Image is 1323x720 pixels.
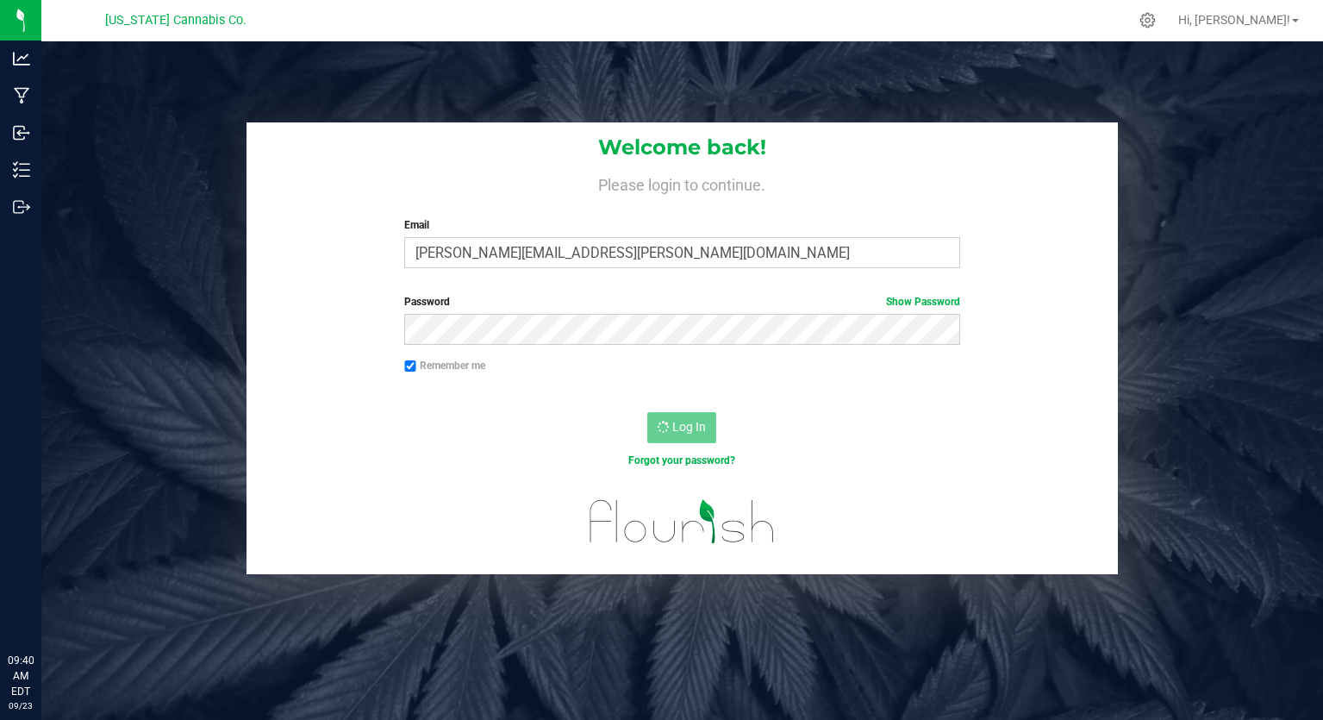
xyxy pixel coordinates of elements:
inline-svg: Inbound [13,124,30,141]
span: Password [404,296,450,308]
h4: Please login to continue. [247,172,1118,193]
a: Forgot your password? [628,454,735,466]
span: [US_STATE] Cannabis Co. [105,13,247,28]
span: Hi, [PERSON_NAME]! [1178,13,1290,27]
input: Remember me [404,360,416,373]
inline-svg: Inventory [13,161,30,178]
img: flourish_logo.svg [573,486,791,556]
label: Remember me [404,358,485,373]
span: Log In [672,420,706,434]
label: Email [404,217,959,233]
inline-svg: Analytics [13,50,30,67]
h1: Welcome back! [247,136,1118,159]
inline-svg: Manufacturing [13,87,30,104]
p: 09/23 [8,699,34,712]
a: Show Password [886,296,960,308]
inline-svg: Outbound [13,198,30,216]
button: Log In [647,412,716,443]
p: 09:40 AM EDT [8,653,34,699]
div: Manage settings [1137,12,1158,28]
